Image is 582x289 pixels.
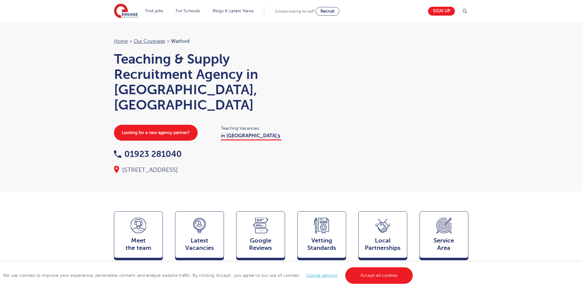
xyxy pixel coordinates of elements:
span: Local Partnerships [362,237,404,252]
a: in [GEOGRAPHIC_DATA] [221,133,281,140]
span: Schools looking for staff [275,9,314,13]
a: Local Partnerships [358,211,407,261]
span: Latest Vacancies [178,237,221,252]
a: Cookie settings [306,273,338,278]
a: Our coverage [134,39,165,44]
span: Teaching Vacancies [221,125,285,132]
span: We use cookies to improve your experience, personalise content, and analyse website traffic. By c... [3,273,414,278]
span: Vetting Standards [301,237,343,252]
a: For Schools [176,9,200,13]
a: 01923 281040 [114,149,182,159]
a: Accept all cookies [345,267,413,284]
span: > [130,39,132,44]
a: Meetthe team [114,211,163,261]
span: Google Reviews [240,237,282,252]
span: > [167,39,170,44]
nav: breadcrumb [114,37,285,45]
a: GoogleReviews [236,211,285,261]
span: Recruit [320,9,335,13]
a: Blogs & Latest News [213,9,254,13]
a: Looking for a new agency partner? [114,125,198,141]
img: Engage Education [114,4,138,19]
a: Recruit [316,7,339,16]
div: [STREET_ADDRESS] [114,166,285,174]
a: Find jobs [145,9,163,13]
a: Sign up [428,7,455,16]
a: Home [114,39,128,44]
span: Service Area [423,237,465,252]
a: LatestVacancies [175,211,224,261]
h1: Teaching & Supply Recruitment Agency in [GEOGRAPHIC_DATA], [GEOGRAPHIC_DATA] [114,51,285,113]
span: Watford [171,39,189,44]
a: ServiceArea [419,211,468,261]
span: Meet the team [117,237,159,252]
a: VettingStandards [297,211,346,261]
